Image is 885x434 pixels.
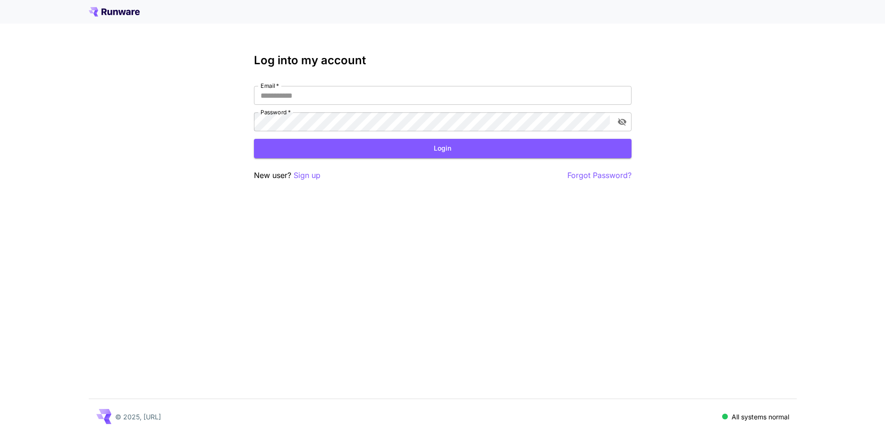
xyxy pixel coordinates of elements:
[732,412,789,422] p: All systems normal
[567,170,632,181] button: Forgot Password?
[261,108,291,116] label: Password
[294,170,320,181] button: Sign up
[614,113,631,130] button: toggle password visibility
[115,412,161,422] p: © 2025, [URL]
[254,170,320,181] p: New user?
[261,82,279,90] label: Email
[254,139,632,158] button: Login
[254,54,632,67] h3: Log into my account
